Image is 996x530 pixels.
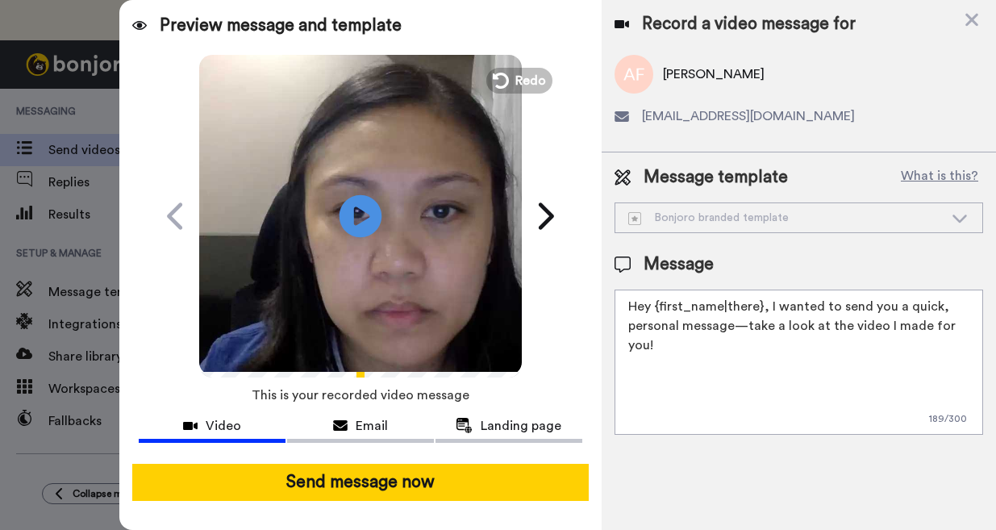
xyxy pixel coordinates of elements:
[644,252,714,277] span: Message
[644,165,788,190] span: Message template
[481,416,561,436] span: Landing page
[206,416,241,436] span: Video
[252,378,469,413] span: This is your recorded video message
[615,290,983,435] textarea: Hey {first_name|there}, I wanted to send you a quick, personal message—take a look at the video I...
[628,210,944,226] div: Bonjoro branded template
[896,165,983,190] button: What is this?
[132,464,589,501] button: Send message now
[628,212,641,225] img: demo-template.svg
[356,416,388,436] span: Email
